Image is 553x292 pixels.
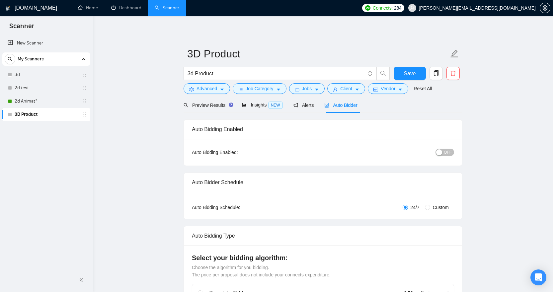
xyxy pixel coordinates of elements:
span: Custom [430,204,451,211]
span: info-circle [368,71,372,76]
a: homeHome [78,5,98,11]
span: edit [450,49,459,58]
span: Preview Results [184,103,231,108]
span: user [410,6,415,10]
span: Alerts [293,103,314,108]
span: OFF [444,149,452,156]
a: 3d [15,68,78,81]
span: My Scanners [18,52,44,66]
a: 2d Animat* [15,95,78,108]
span: bars [238,87,243,92]
a: dashboardDashboard [111,5,141,11]
span: holder [82,72,87,77]
span: NEW [268,102,283,109]
div: Auto Bidding Type [192,226,454,245]
div: Open Intercom Messenger [530,269,546,285]
button: delete [446,67,460,80]
span: 24/7 [408,204,422,211]
span: area-chart [242,103,247,107]
button: search [376,67,390,80]
span: search [184,103,188,108]
div: Auto Bidding Schedule: [192,204,279,211]
a: New Scanner [8,36,85,50]
span: copy [430,70,442,76]
button: search [5,54,15,64]
a: searchScanner [155,5,179,11]
li: My Scanners [2,52,90,121]
h4: Select your bidding algorithm: [192,253,454,262]
button: setting [540,3,550,13]
span: robot [324,103,329,108]
span: Insights [242,102,282,108]
span: search [377,70,389,76]
button: barsJob Categorycaret-down [233,83,286,94]
span: idcard [373,87,378,92]
input: Search Freelance Jobs... [188,69,365,78]
span: setting [189,87,194,92]
span: holder [82,85,87,91]
span: caret-down [355,87,359,92]
a: 2d test [15,81,78,95]
span: holder [82,99,87,104]
span: Connects: [373,4,393,12]
div: Auto Bidding Enabled [192,120,454,139]
span: Job Category [246,85,273,92]
div: Auto Bidding Enabled: [192,149,279,156]
span: Jobs [302,85,312,92]
button: idcardVendorcaret-down [368,83,408,94]
span: 284 [394,4,401,12]
span: notification [293,103,298,108]
span: holder [82,112,87,117]
span: Vendor [381,85,395,92]
div: Tooltip anchor [228,102,234,108]
span: Scanner [4,21,39,35]
span: folder [295,87,299,92]
div: Auto Bidder Schedule [192,173,454,192]
button: copy [430,67,443,80]
a: 3D Product [15,108,78,121]
span: setting [540,5,550,11]
span: caret-down [220,87,224,92]
button: userClientcaret-down [327,83,365,94]
span: Save [404,69,416,78]
span: caret-down [398,87,403,92]
span: Auto Bidder [324,103,357,108]
button: settingAdvancedcaret-down [184,83,230,94]
button: Save [394,67,426,80]
li: New Scanner [2,36,90,50]
img: logo [6,3,10,14]
a: Reset All [414,85,432,92]
a: setting [540,5,550,11]
span: caret-down [314,87,319,92]
span: double-left [79,276,86,283]
span: search [5,57,15,61]
img: upwork-logo.png [365,5,370,11]
span: Client [340,85,352,92]
span: caret-down [276,87,281,92]
span: delete [447,70,459,76]
span: Choose the algorithm for you bidding. The price per proposal does not include your connects expen... [192,265,331,277]
button: folderJobscaret-down [289,83,325,94]
span: Advanced [197,85,217,92]
input: Scanner name... [187,45,449,62]
span: user [333,87,338,92]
